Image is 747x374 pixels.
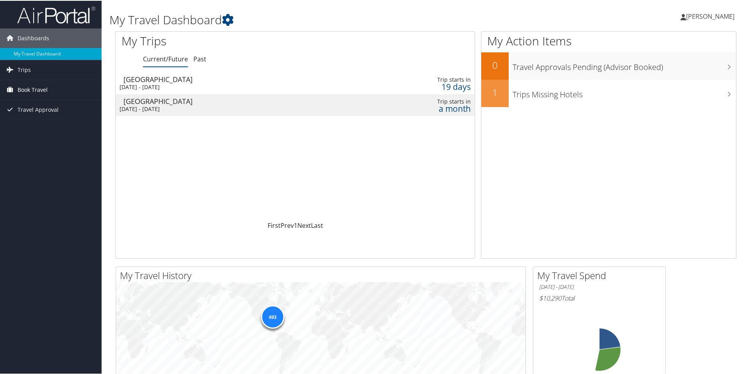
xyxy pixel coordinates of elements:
[294,220,297,229] a: 1
[18,79,48,99] span: Book Travel
[193,54,206,63] a: Past
[18,99,59,119] span: Travel Approval
[539,293,561,302] span: $10,290
[481,58,509,71] h2: 0
[17,5,95,23] img: airportal-logo.png
[122,32,319,48] h1: My Trips
[261,304,284,328] div: 493
[481,52,736,79] a: 0Travel Approvals Pending (Advisor Booked)
[120,83,344,90] div: [DATE] - [DATE]
[123,75,348,82] div: [GEOGRAPHIC_DATA]
[18,28,49,47] span: Dashboards
[311,220,323,229] a: Last
[120,105,344,112] div: [DATE] - [DATE]
[297,220,311,229] a: Next
[539,293,659,302] h6: Total
[123,97,348,104] div: [GEOGRAPHIC_DATA]
[143,54,188,63] a: Current/Future
[513,57,736,72] h3: Travel Approvals Pending (Advisor Booked)
[481,79,736,106] a: 1Trips Missing Hotels
[120,268,525,281] h2: My Travel History
[18,59,31,79] span: Trips
[481,85,509,98] h2: 1
[481,32,736,48] h1: My Action Items
[392,75,471,82] div: Trip starts in
[539,283,659,290] h6: [DATE] - [DATE]
[537,268,665,281] h2: My Travel Spend
[681,4,742,27] a: [PERSON_NAME]
[392,82,471,89] div: 19 days
[281,220,294,229] a: Prev
[686,11,734,20] span: [PERSON_NAME]
[392,97,471,104] div: Trip starts in
[268,220,281,229] a: First
[109,11,531,27] h1: My Travel Dashboard
[392,104,471,111] div: a month
[513,84,736,99] h3: Trips Missing Hotels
